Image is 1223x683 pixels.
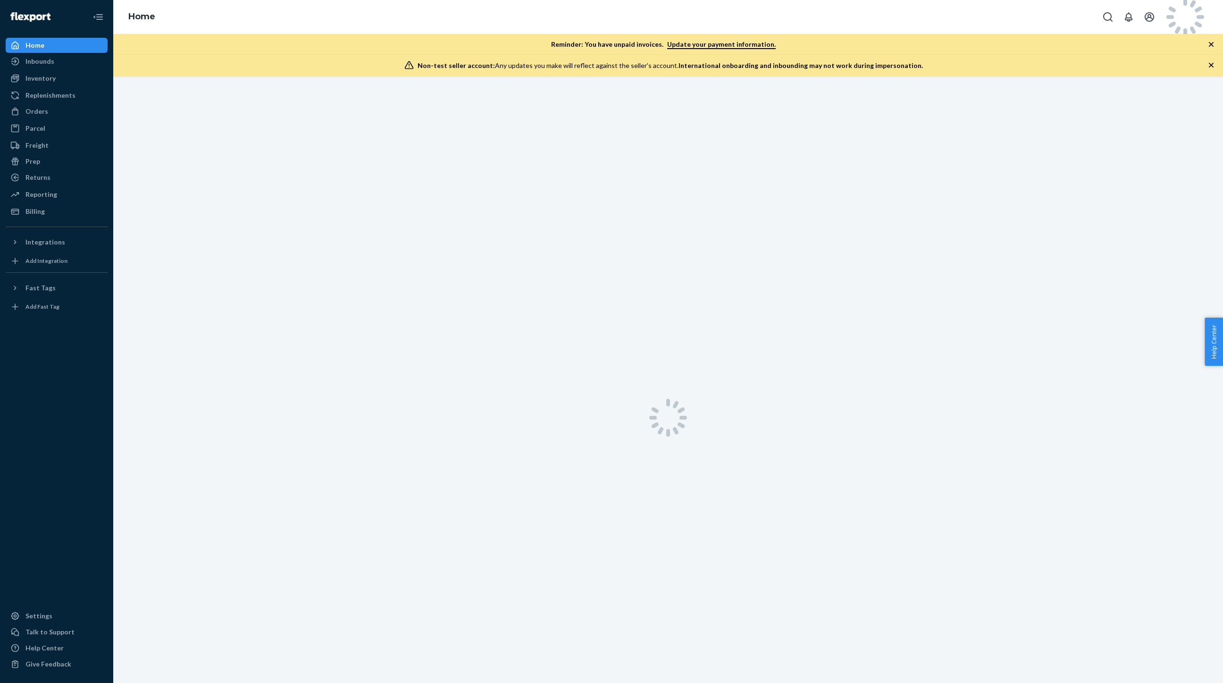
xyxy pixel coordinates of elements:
[25,283,56,293] div: Fast Tags
[6,138,108,153] a: Freight
[128,11,155,22] a: Home
[6,657,108,672] button: Give Feedback
[25,207,45,216] div: Billing
[1098,8,1117,26] button: Open Search Box
[6,299,108,314] a: Add Fast Tag
[6,88,108,103] a: Replenishments
[6,54,108,69] a: Inbounds
[25,237,65,247] div: Integrations
[667,40,776,49] a: Update your payment information.
[6,104,108,119] a: Orders
[6,235,108,250] button: Integrations
[25,157,40,166] div: Prep
[25,190,57,199] div: Reporting
[121,3,163,31] ol: breadcrumbs
[25,57,54,66] div: Inbounds
[418,61,923,70] div: Any updates you make will reflect against the seller's account.
[6,187,108,202] a: Reporting
[6,608,108,624] a: Settings
[1140,8,1159,26] button: Open account menu
[25,141,49,150] div: Freight
[6,253,108,269] a: Add Integration
[6,71,108,86] a: Inventory
[89,8,108,26] button: Close Navigation
[25,41,44,50] div: Home
[679,61,923,69] span: International onboarding and inbounding may not work during impersonation.
[6,170,108,185] a: Returns
[6,121,108,136] a: Parcel
[10,12,50,22] img: Flexport logo
[25,257,67,265] div: Add Integration
[25,91,75,100] div: Replenishments
[6,641,108,656] a: Help Center
[25,659,71,669] div: Give Feedback
[6,624,108,640] button: Talk to Support
[6,280,108,295] button: Fast Tags
[1205,318,1223,366] button: Help Center
[25,611,52,621] div: Settings
[25,627,75,637] div: Talk to Support
[25,74,56,83] div: Inventory
[6,204,108,219] a: Billing
[25,173,50,182] div: Returns
[25,107,48,116] div: Orders
[1119,8,1138,26] button: Open notifications
[6,38,108,53] a: Home
[418,61,495,69] span: Non-test seller account:
[551,40,776,49] p: Reminder: You have unpaid invoices.
[6,154,108,169] a: Prep
[25,643,64,653] div: Help Center
[25,124,45,133] div: Parcel
[25,303,59,311] div: Add Fast Tag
